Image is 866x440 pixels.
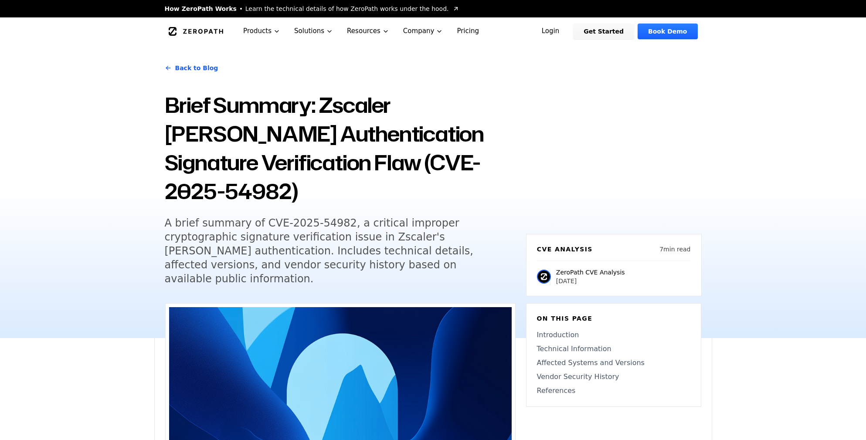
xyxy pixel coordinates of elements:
[450,17,486,45] a: Pricing
[573,24,634,39] a: Get Started
[245,4,449,13] span: Learn the technical details of how ZeroPath works under the hood.
[396,17,450,45] button: Company
[556,277,625,285] p: [DATE]
[537,330,690,340] a: Introduction
[537,372,690,382] a: Vendor Security History
[165,91,516,206] h1: Brief Summary: Zscaler [PERSON_NAME] Authentication Signature Verification Flaw (CVE-2025-54982)
[236,17,287,45] button: Products
[537,314,690,323] h6: On this page
[165,4,459,13] a: How ZeroPath WorksLearn the technical details of how ZeroPath works under the hood.
[287,17,340,45] button: Solutions
[537,344,690,354] a: Technical Information
[537,358,690,368] a: Affected Systems and Versions
[659,245,690,254] p: 7 min read
[165,4,237,13] span: How ZeroPath Works
[154,17,712,45] nav: Global
[165,56,218,80] a: Back to Blog
[537,245,593,254] h6: CVE Analysis
[165,216,499,286] h5: A brief summary of CVE-2025-54982, a critical improper cryptographic signature verification issue...
[340,17,396,45] button: Resources
[531,24,570,39] a: Login
[556,268,625,277] p: ZeroPath CVE Analysis
[537,270,551,284] img: ZeroPath CVE Analysis
[638,24,697,39] a: Book Demo
[537,386,690,396] a: References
